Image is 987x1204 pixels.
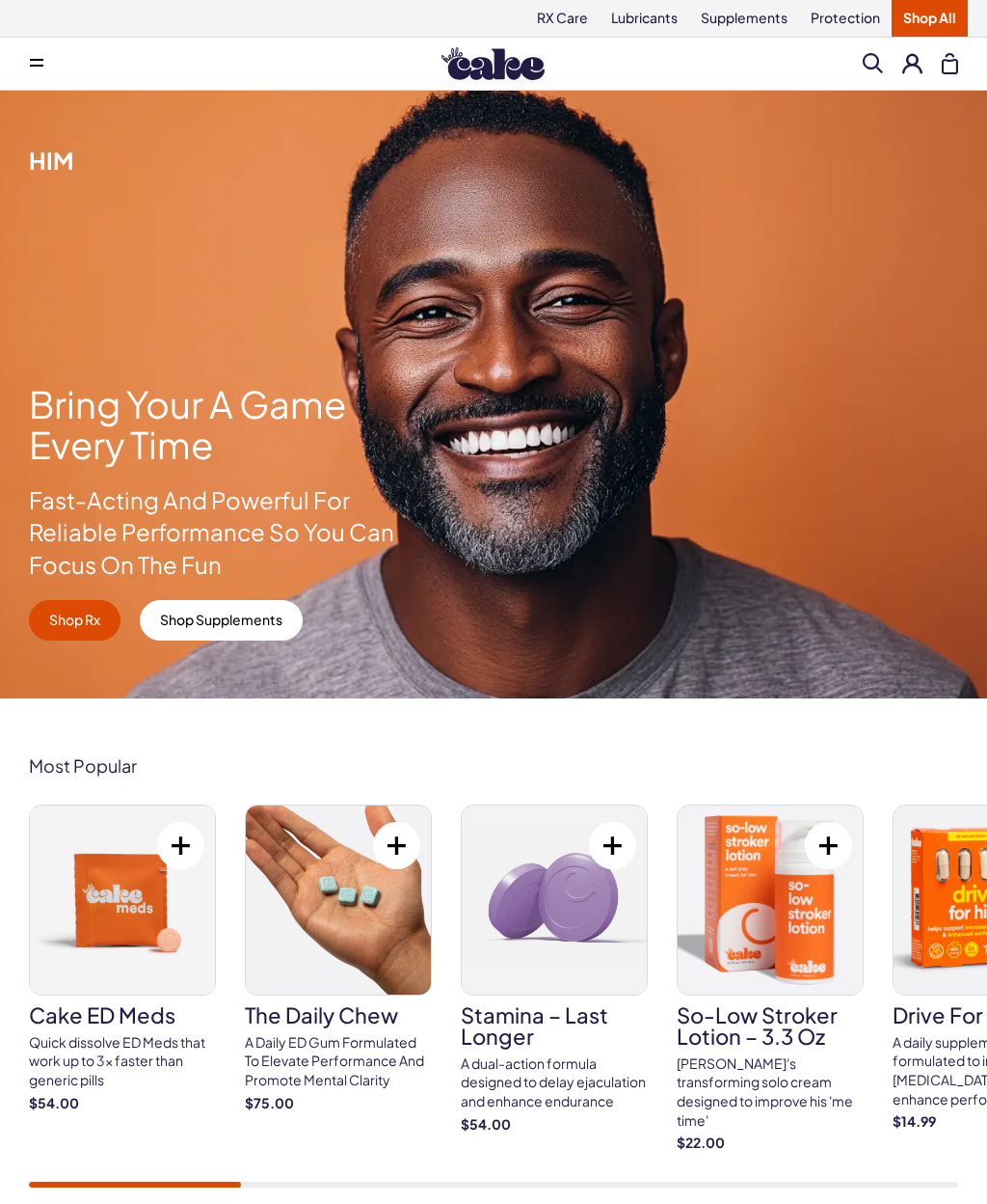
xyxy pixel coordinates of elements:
h3: So-Low Stroker Lotion – 3.3 oz [677,1004,864,1047]
h3: Cake ED Meds [29,1004,216,1026]
h3: Stamina – Last Longer [461,1004,648,1047]
h3: The Daily Chew [245,1004,432,1026]
strong: $54.00 [461,1115,648,1135]
h1: Bring Your A Game Every Time [29,384,397,465]
span: Him [29,146,73,175]
a: Shop Supplements [140,600,303,641]
img: Hello Cake [441,47,545,80]
div: A dual-action formula designed to delay ejaculation and enhance endurance [461,1054,648,1111]
img: The Daily Chew [246,806,431,995]
div: [PERSON_NAME]'s transforming solo cream designed to improve his 'me time' [677,1054,864,1130]
div: Quick dissolve ED Meds that work up to 3x faster than generic pills [29,1033,216,1090]
div: A Daily ED Gum Formulated To Elevate Performance And Promote Mental Clarity [245,1033,432,1090]
img: So-Low Stroker Lotion – 3.3 oz [678,806,863,995]
a: Stamina – Last Longer Stamina – Last Longer A dual-action formula designed to delay ejaculation a... [461,805,648,1134]
a: The Daily Chew The Daily Chew A Daily ED Gum Formulated To Elevate Performance And Promote Mental... [245,805,432,1112]
img: Cake ED Meds [30,806,215,995]
strong: $75.00 [245,1094,432,1113]
a: So-Low Stroker Lotion – 3.3 oz So-Low Stroker Lotion – 3.3 oz [PERSON_NAME]'s transforming solo c... [677,805,864,1153]
strong: $22.00 [677,1134,864,1153]
a: Shop Rx [29,600,120,641]
p: Fast-Acting And Powerful For Reliable Performance So You Can Focus On The Fun [29,484,397,582]
img: Stamina – Last Longer [462,806,647,995]
strong: $54.00 [29,1094,216,1113]
a: Cake ED Meds Cake ED Meds Quick dissolve ED Meds that work up to 3x faster than generic pills $54.00 [29,805,216,1112]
